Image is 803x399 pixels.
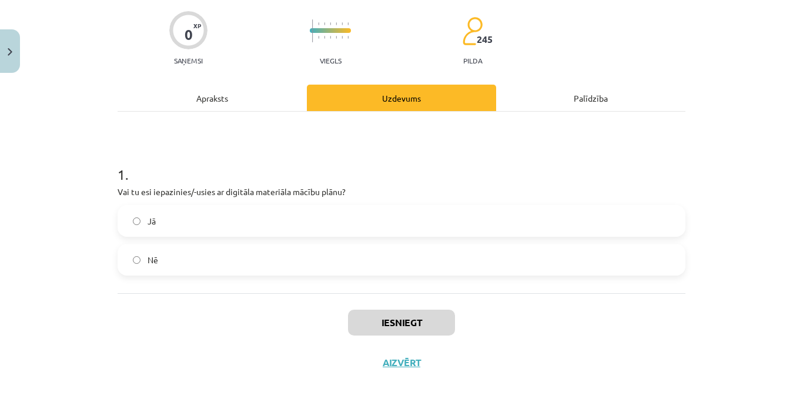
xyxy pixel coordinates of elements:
img: icon-long-line-d9ea69661e0d244f92f715978eff75569469978d946b2353a9bb055b3ed8787d.svg [312,19,313,42]
input: Jā [133,217,140,225]
span: XP [193,22,201,29]
button: Iesniegt [348,310,455,336]
input: Nē [133,256,140,264]
img: icon-short-line-57e1e144782c952c97e751825c79c345078a6d821885a25fce030b3d8c18986b.svg [324,22,325,25]
img: icon-short-line-57e1e144782c952c97e751825c79c345078a6d821885a25fce030b3d8c18986b.svg [318,36,319,39]
img: icon-short-line-57e1e144782c952c97e751825c79c345078a6d821885a25fce030b3d8c18986b.svg [347,36,349,39]
img: icon-short-line-57e1e144782c952c97e751825c79c345078a6d821885a25fce030b3d8c18986b.svg [330,36,331,39]
span: 245 [477,34,493,45]
div: Palīdzība [496,85,685,111]
img: icon-short-line-57e1e144782c952c97e751825c79c345078a6d821885a25fce030b3d8c18986b.svg [347,22,349,25]
img: icon-short-line-57e1e144782c952c97e751825c79c345078a6d821885a25fce030b3d8c18986b.svg [342,22,343,25]
p: pilda [463,56,482,65]
span: Nē [148,254,158,266]
img: icon-short-line-57e1e144782c952c97e751825c79c345078a6d821885a25fce030b3d8c18986b.svg [342,36,343,39]
div: Uzdevums [307,85,496,111]
button: Aizvērt [379,357,424,368]
img: icon-close-lesson-0947bae3869378f0d4975bcd49f059093ad1ed9edebbc8119c70593378902aed.svg [8,48,12,56]
img: icon-short-line-57e1e144782c952c97e751825c79c345078a6d821885a25fce030b3d8c18986b.svg [330,22,331,25]
img: icon-short-line-57e1e144782c952c97e751825c79c345078a6d821885a25fce030b3d8c18986b.svg [318,22,319,25]
div: 0 [185,26,193,43]
div: Apraksts [118,85,307,111]
img: icon-short-line-57e1e144782c952c97e751825c79c345078a6d821885a25fce030b3d8c18986b.svg [336,22,337,25]
span: Jā [148,215,156,227]
h1: 1 . [118,146,685,182]
p: Saņemsi [169,56,208,65]
img: students-c634bb4e5e11cddfef0936a35e636f08e4e9abd3cc4e673bd6f9a4125e45ecb1.svg [462,16,483,46]
img: icon-short-line-57e1e144782c952c97e751825c79c345078a6d821885a25fce030b3d8c18986b.svg [336,36,337,39]
img: icon-short-line-57e1e144782c952c97e751825c79c345078a6d821885a25fce030b3d8c18986b.svg [324,36,325,39]
p: Viegls [320,56,342,65]
p: Vai tu esi iepazinies/-usies ar digitāla materiāla mācību plānu? [118,186,685,198]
